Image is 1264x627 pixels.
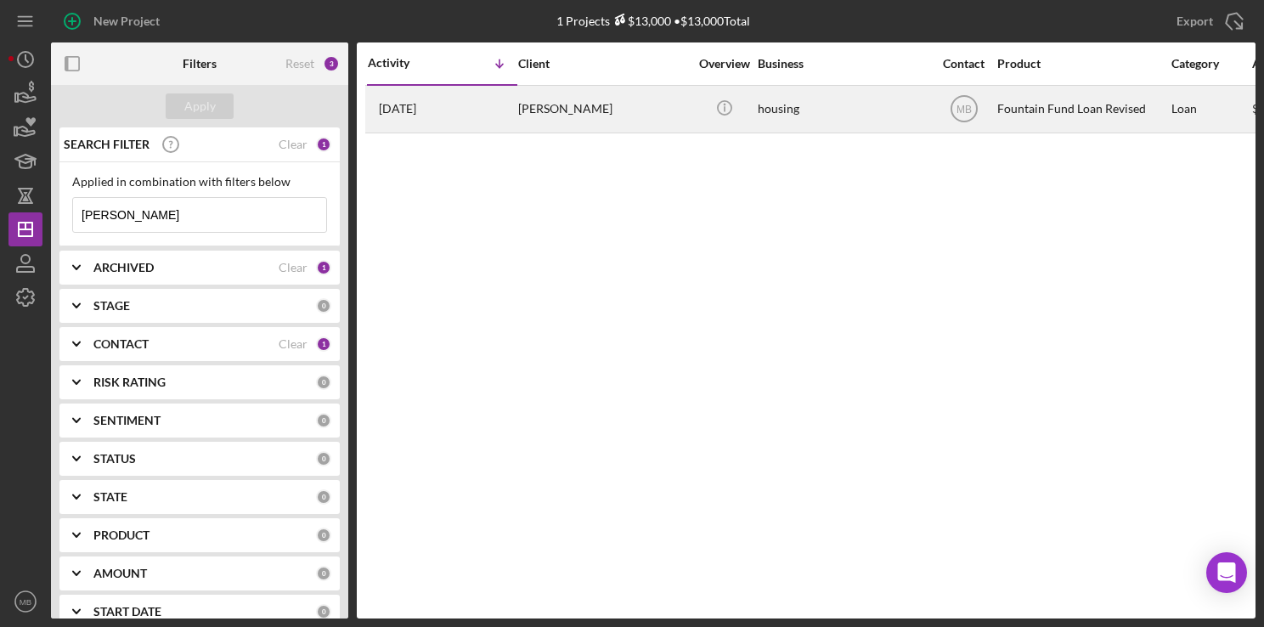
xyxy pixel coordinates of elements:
div: 1 Projects • $13,000 Total [556,14,750,28]
b: STATE [93,490,127,504]
div: 1 [316,336,331,352]
text: MB [956,104,972,116]
b: RISK RATING [93,376,166,389]
b: SEARCH FILTER [64,138,150,151]
button: Export [1160,4,1256,38]
div: 0 [316,298,331,313]
div: 3 [323,55,340,72]
time: 2025-08-25 17:15 [379,102,416,116]
div: Clear [279,138,308,151]
b: STAGE [93,299,130,313]
b: STATUS [93,452,136,466]
button: Apply [166,93,234,119]
div: Activity [368,56,443,70]
div: Applied in combination with filters below [72,175,327,189]
div: Business [758,57,928,71]
div: 1 [316,260,331,275]
div: 0 [316,489,331,505]
div: New Project [93,4,160,38]
div: Clear [279,261,308,274]
div: Product [997,57,1167,71]
b: ARCHIVED [93,261,154,274]
b: START DATE [93,605,161,619]
div: Apply [184,93,216,119]
b: Filters [183,57,217,71]
div: 0 [316,375,331,390]
div: Fountain Fund Loan Revised [997,87,1167,132]
div: Loan [1171,87,1250,132]
b: PRODUCT [93,528,150,542]
b: CONTACT [93,337,149,351]
div: 0 [316,566,331,581]
div: 0 [316,451,331,466]
b: SENTIMENT [93,414,161,427]
div: Category [1171,57,1250,71]
div: 0 [316,528,331,543]
b: AMOUNT [93,567,147,580]
div: Clear [279,337,308,351]
div: Export [1177,4,1213,38]
div: Contact [932,57,996,71]
div: Overview [692,57,756,71]
div: Client [518,57,688,71]
div: Open Intercom Messenger [1206,552,1247,593]
div: $13,000 [610,14,671,28]
div: housing [758,87,928,132]
div: 0 [316,604,331,619]
div: 0 [316,413,331,428]
div: Reset [285,57,314,71]
div: 1 [316,137,331,152]
button: MB [8,585,42,619]
text: MB [20,597,31,607]
div: [PERSON_NAME] [518,87,688,132]
button: New Project [51,4,177,38]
